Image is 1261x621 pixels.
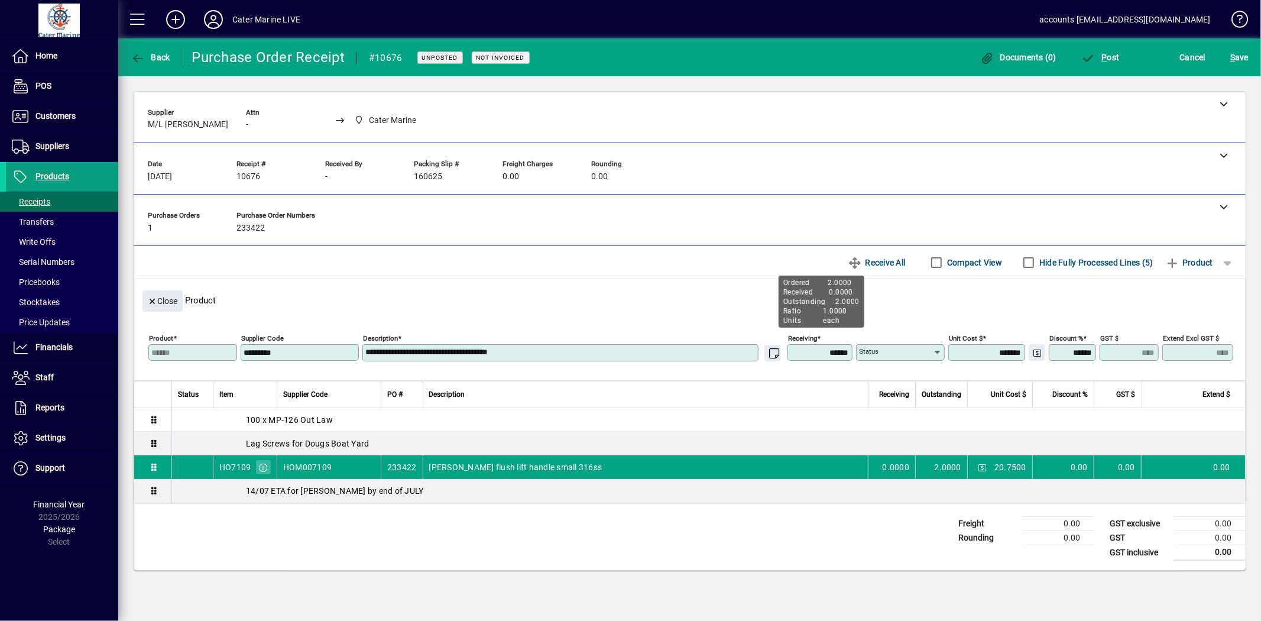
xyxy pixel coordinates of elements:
span: P [1102,53,1107,62]
span: Unposted [422,54,458,62]
td: 0.00 [1023,531,1094,545]
span: Product [1165,253,1213,272]
span: Back [131,53,170,62]
a: Serial Numbers [6,252,118,272]
span: Write Offs [12,237,56,247]
td: Rounding [952,531,1023,545]
div: Product [134,279,1246,315]
a: Support [6,454,118,483]
app-page-header-button: Close [140,295,186,306]
div: Ordered 2.0000 Received 0.0000 Outstanding 2.0000 Ratio 1.0000 Units each [779,276,864,328]
span: Documents (0) [980,53,1056,62]
a: Settings [6,423,118,453]
a: Stocktakes [6,292,118,312]
a: Suppliers [6,132,118,161]
td: [PERSON_NAME] flush lift handle small 316ss [423,455,868,479]
span: Serial Numbers [12,257,74,267]
span: [DATE] [148,172,172,182]
span: Reports [35,403,64,412]
button: Receive All [843,252,910,273]
mat-label: GST $ [1100,334,1119,342]
span: 0.0000 [883,461,910,473]
button: Change Price Levels [1029,344,1045,361]
span: Financial Year [34,500,85,509]
a: Price Updates [6,312,118,332]
a: Reports [6,393,118,423]
div: HO7109 [219,461,251,473]
span: 10676 [236,172,260,182]
div: Lag Screws for Dougs Boat Yard [172,438,1245,449]
label: Hide Fully Processed Lines (5) [1037,257,1153,269]
span: Cater Marine [369,114,416,127]
a: Customers [6,102,118,131]
span: Receive All [848,253,905,272]
button: Add [157,9,195,30]
a: Pricebooks [6,272,118,292]
span: Status [178,388,199,401]
mat-label: Supplier Code [241,334,284,342]
span: - [246,120,248,130]
span: ost [1081,53,1120,62]
td: 0.00 [1175,545,1246,560]
span: Outstanding [922,388,961,401]
span: Settings [35,433,66,442]
button: Cancel [1177,47,1209,68]
span: Support [35,463,65,473]
span: Item [219,388,234,401]
button: Close [142,290,183,312]
span: 20.7500 [994,461,1026,473]
a: Home [6,41,118,71]
div: #10676 [369,48,403,67]
span: PO # [387,388,403,401]
button: Post [1078,47,1123,68]
span: S [1230,53,1235,62]
mat-label: Discount % [1049,334,1083,342]
td: Freight [952,517,1023,531]
span: 233422 [236,224,265,233]
button: Change Price Levels [974,459,990,476]
td: 2.0000 [915,455,967,479]
a: Knowledge Base [1223,2,1246,41]
span: Stocktakes [12,297,60,307]
button: Documents (0) [977,47,1059,68]
td: GST [1104,531,1175,545]
td: 0.00 [1023,517,1094,531]
span: 1 [148,224,153,233]
td: HOM007109 [277,455,381,479]
span: Discount % [1052,388,1088,401]
td: 0.00 [1094,455,1141,479]
a: Write Offs [6,232,118,252]
a: Financials [6,333,118,363]
button: Save [1227,47,1252,68]
td: 0.00 [1175,531,1246,545]
span: Pricebooks [12,277,60,287]
td: 0.00 [1175,517,1246,531]
span: GST $ [1116,388,1135,401]
app-page-header-button: Back [118,47,183,68]
span: 0.00 [591,172,608,182]
button: Back [128,47,173,68]
span: Products [35,172,69,181]
span: Receipts [12,197,50,206]
span: 160625 [414,172,442,182]
a: POS [6,72,118,101]
a: Staff [6,363,118,393]
span: Supplier Code [283,388,328,401]
span: Financials [35,342,73,352]
mat-label: Extend excl GST $ [1163,334,1219,342]
span: Customers [35,111,76,121]
span: Price Updates [12,318,70,327]
span: Cater Marine [351,113,422,128]
td: 233422 [381,455,423,479]
a: Transfers [6,212,118,232]
td: GST exclusive [1104,517,1175,531]
td: GST inclusive [1104,545,1175,560]
mat-label: Unit Cost $ [949,334,983,342]
div: accounts [EMAIL_ADDRESS][DOMAIN_NAME] [1040,10,1211,29]
span: Home [35,51,57,60]
td: 0.00 [1032,455,1094,479]
label: Compact View [945,257,1002,269]
div: Cater Marine LIVE [232,10,300,29]
mat-label: Product [149,334,173,342]
button: Profile [195,9,232,30]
